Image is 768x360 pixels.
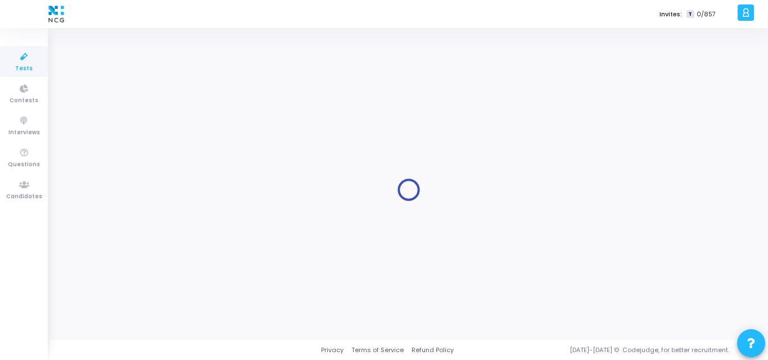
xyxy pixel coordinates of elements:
[10,96,38,106] span: Contests
[697,10,716,19] span: 0/857
[8,160,40,170] span: Questions
[659,10,682,19] label: Invites:
[454,345,754,355] div: [DATE]-[DATE] © Codejudge, for better recruitment.
[15,64,33,74] span: Tests
[8,128,40,138] span: Interviews
[412,345,454,355] a: Refund Policy
[686,10,694,19] span: T
[6,192,42,202] span: Candidates
[321,345,344,355] a: Privacy
[46,3,67,25] img: logo
[351,345,404,355] a: Terms of Service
